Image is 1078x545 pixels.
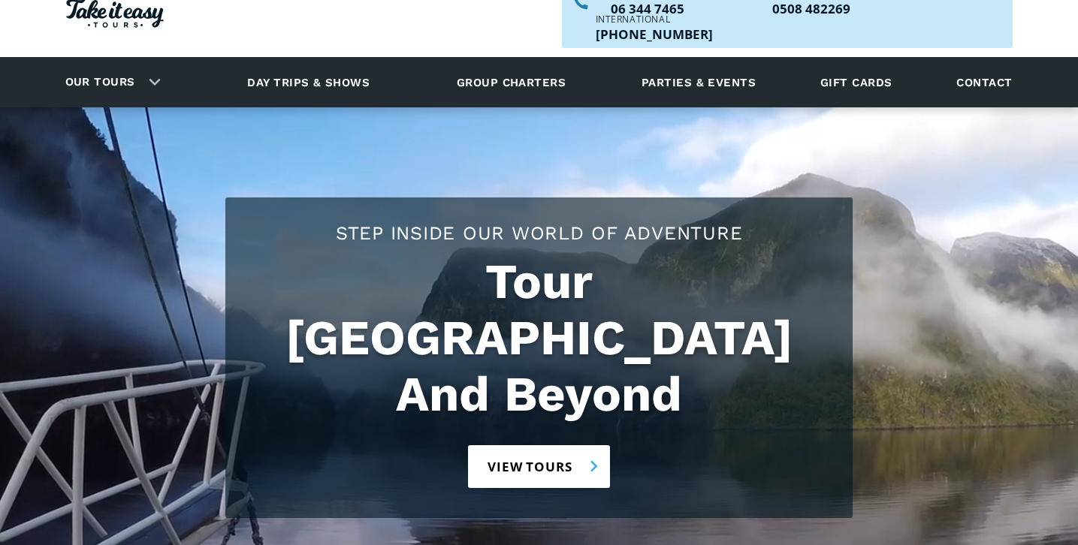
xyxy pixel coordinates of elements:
[596,15,713,24] div: International
[596,28,713,41] p: [PHONE_NUMBER]
[240,254,838,423] h1: Tour [GEOGRAPHIC_DATA] And Beyond
[949,62,1019,103] a: Contact
[813,62,900,103] a: Gift cards
[611,2,746,15] a: Call us within NZ on 063447465
[47,62,173,103] div: Our tours
[611,2,746,15] p: 06 344 7465
[468,445,610,488] a: View tours
[772,2,965,15] a: Call us freephone within NZ on 0508482269
[438,62,584,103] a: Group charters
[54,65,146,100] a: Our tours
[228,62,388,103] a: Day trips & shows
[596,28,713,41] a: Call us outside of NZ on +6463447465
[772,2,965,15] p: 0508 482269
[240,220,838,246] h2: Step Inside Our World Of Adventure
[634,62,763,103] a: Parties & events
